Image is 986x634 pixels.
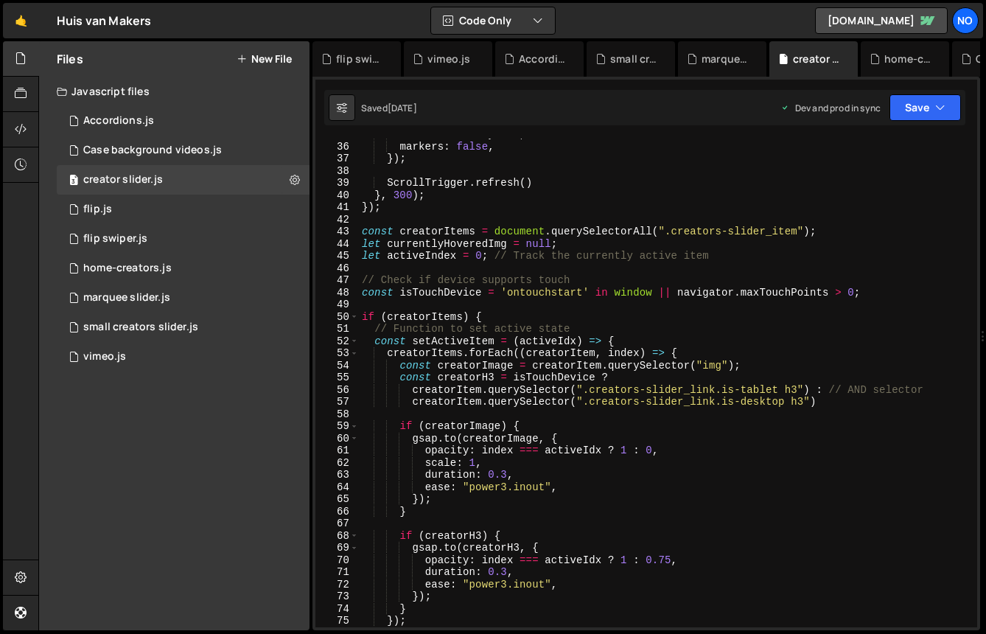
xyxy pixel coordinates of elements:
[315,457,359,470] div: 62
[361,102,417,114] div: Saved
[315,250,359,262] div: 45
[83,173,163,187] div: creator slider.js
[57,165,310,195] div: 12888/31623.js
[315,408,359,421] div: 58
[780,102,881,114] div: Dev and prod in sync
[57,136,310,165] div: 12888/45310.js
[315,615,359,627] div: 75
[315,177,359,189] div: 39
[315,469,359,481] div: 63
[57,254,310,283] div: 12888/32546.js
[315,347,359,360] div: 53
[57,51,83,67] h2: Files
[315,226,359,238] div: 43
[315,506,359,518] div: 66
[83,321,198,334] div: small creators slider.js
[315,141,359,153] div: 36
[315,566,359,579] div: 71
[315,189,359,202] div: 40
[315,274,359,287] div: 47
[83,232,147,245] div: flip swiper.js
[69,175,78,187] span: 3
[57,106,310,136] div: 12888/31641.js
[315,420,359,433] div: 59
[315,153,359,165] div: 37
[315,238,359,251] div: 44
[57,283,310,313] div: 12888/39782.js
[315,396,359,408] div: 57
[83,262,172,275] div: home-creators.js
[83,114,154,128] div: Accordions.js
[315,530,359,543] div: 68
[315,214,359,226] div: 42
[315,542,359,554] div: 69
[702,52,749,66] div: marquee slider.js
[57,12,151,29] div: Huis van Makers
[815,7,948,34] a: [DOMAIN_NAME]
[315,579,359,591] div: 72
[39,77,310,106] div: Javascript files
[57,195,310,224] div: 12888/45472.js
[315,445,359,457] div: 61
[315,433,359,445] div: 60
[336,52,383,66] div: flip swiper.js
[952,7,979,34] a: No
[315,165,359,178] div: 38
[884,52,931,66] div: home-creators.js
[237,53,292,65] button: New File
[315,554,359,567] div: 70
[315,481,359,494] div: 64
[83,144,222,157] div: Case background videos.js
[315,287,359,299] div: 48
[519,52,566,66] div: Accordions.js
[57,224,310,254] div: 12888/45825.js
[315,360,359,372] div: 54
[57,342,310,372] div: 12888/31622.js
[3,3,39,38] a: 🤙
[427,52,470,66] div: vimeo.js
[610,52,657,66] div: small creators slider.js
[315,201,359,214] div: 41
[431,7,555,34] button: Code Only
[793,52,840,66] div: creator slider.js
[57,313,310,342] div: 12888/31629.js
[315,591,359,603] div: 73
[315,262,359,275] div: 46
[315,493,359,506] div: 65
[315,311,359,324] div: 50
[889,94,961,121] button: Save
[315,299,359,311] div: 49
[388,102,417,114] div: [DATE]
[315,372,359,384] div: 55
[315,518,359,530] div: 67
[83,203,112,216] div: flip.js
[315,335,359,348] div: 52
[315,384,359,397] div: 56
[83,350,126,363] div: vimeo.js
[83,291,170,304] div: marquee slider.js
[315,323,359,335] div: 51
[315,603,359,616] div: 74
